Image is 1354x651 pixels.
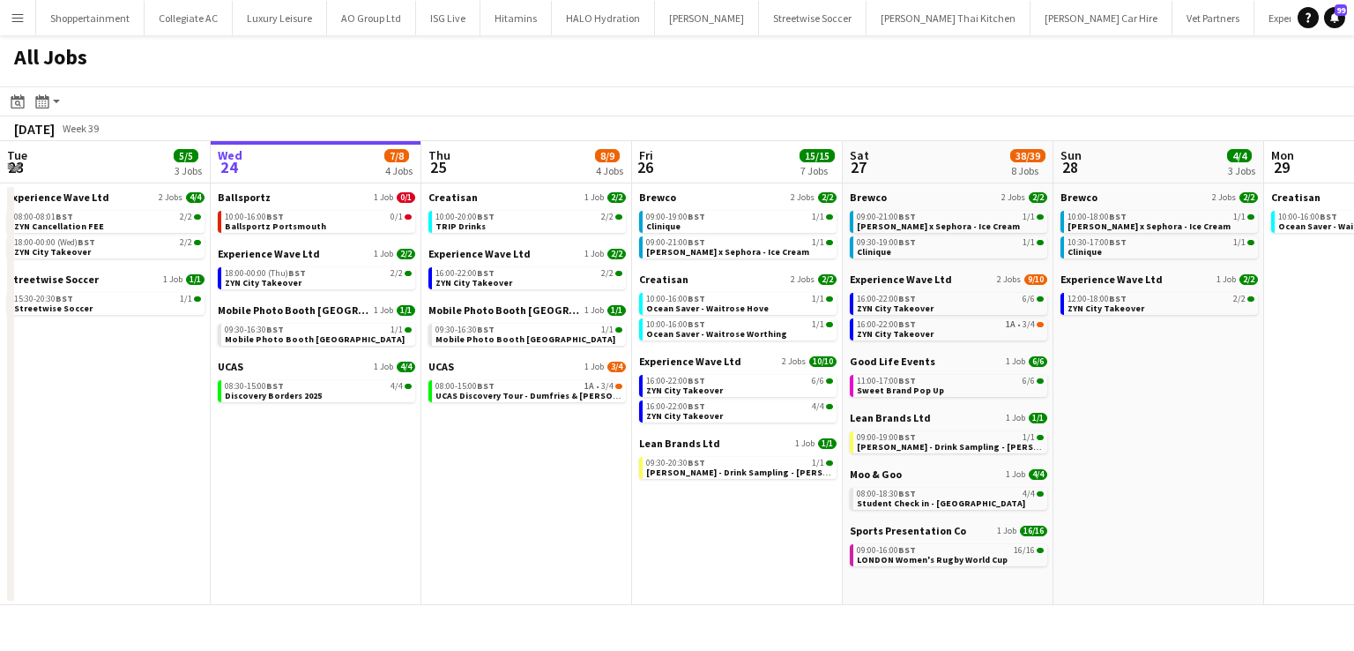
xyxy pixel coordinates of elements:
span: UCAS [218,360,243,373]
a: Lean Brands Ltd1 Job1/1 [639,437,837,450]
a: 09:00-21:00BST1/1[PERSON_NAME] x Sephora - Ice Cream [857,211,1044,231]
span: 1 Job [163,274,182,285]
div: UCAS1 Job3/408:00-15:00BST1A•3/4UCAS Discovery Tour - Dumfries & [PERSON_NAME] [428,360,626,406]
a: UCAS1 Job4/4 [218,360,415,373]
span: 4/4 [397,362,415,372]
span: 18:00-00:00 (Thu) [225,269,306,278]
span: 6/6 [812,377,824,385]
a: Brewco2 Jobs2/2 [850,191,1047,204]
span: BST [898,211,916,222]
span: BST [56,211,73,222]
span: 1/1 [601,325,614,334]
span: LONDON Women's Rugby World Cup [857,554,1008,565]
span: Experience Wave Ltd [7,191,109,204]
span: 10:00-16:00 [646,320,705,329]
span: 0/1 [391,213,403,221]
span: 1/1 [180,295,192,303]
span: 2/2 [180,238,192,247]
span: Brewco [850,191,887,204]
span: ZYN City Takeover [225,277,301,288]
div: Lean Brands Ltd1 Job1/109:00-19:00BST1/1[PERSON_NAME] - Drink Sampling - [PERSON_NAME] [850,411,1047,468]
a: Experience Wave Ltd2 Jobs4/4 [7,191,205,204]
span: Wed [218,147,242,163]
span: 0/1 [397,192,415,203]
span: Mobile Photo Booth UK [225,333,405,345]
span: 08:30-15:00 [225,382,284,391]
span: Experience Wave Ltd [428,247,531,260]
span: 25 [426,157,450,177]
span: BST [898,544,916,556]
a: Brewco2 Jobs2/2 [1060,191,1258,204]
span: 16:00-22:00 [857,295,916,303]
span: 1/1 [1023,238,1035,247]
div: Sports Presentation Co1 Job16/1609:00-16:00BST16/16LONDON Women's Rugby World Cup [850,524,1047,570]
a: 09:30-16:30BST1/1Mobile Photo Booth [GEOGRAPHIC_DATA] [435,324,622,344]
a: 09:30-16:30BST1/1Mobile Photo Booth [GEOGRAPHIC_DATA] [225,324,412,344]
span: Ballsportz [218,191,271,204]
a: 16:00-22:00BST1A•3/4ZYN City Takeover [857,318,1044,339]
span: 2/2 [391,269,403,278]
span: Discovery Borders 2025 [225,390,322,401]
span: 1/1 [1233,213,1246,221]
button: [PERSON_NAME] [655,1,759,35]
span: BST [898,236,916,248]
span: Sat [850,147,869,163]
span: 24 [215,157,242,177]
div: • [435,382,622,391]
a: Ballsportz1 Job0/1 [218,191,415,204]
span: BST [688,457,705,468]
span: ZYN City Takeover [857,328,934,340]
span: Mobile Photo Booth UK [435,333,615,345]
span: Streetwise Soccer [14,303,93,314]
span: 2 Jobs [1212,192,1236,203]
span: Estée Lauder x Sephora - Ice Cream [1068,221,1231,232]
span: 1/1 [1023,213,1035,221]
span: UCAS [428,360,454,373]
span: Ocean Saver - Waitrose Hove [646,303,769,314]
span: Mobile Photo Booth UK [428,303,581,317]
span: Ballsportz Portsmouth [225,221,326,232]
span: 16:00-22:00 [646,377,705,385]
span: 09:30-16:30 [435,325,495,334]
span: Experience Wave Ltd [850,273,952,286]
span: 1/1 [812,459,824,468]
span: BST [477,267,495,279]
span: 1 Job [584,249,604,259]
span: BST [477,380,495,392]
span: 2/2 [601,213,614,221]
span: Creatisan [428,191,478,204]
a: Experience Wave Ltd1 Job2/2 [218,247,415,260]
span: BST [898,318,916,330]
a: Creatisan2 Jobs2/2 [639,273,837,286]
span: 1/1 [812,213,824,221]
span: 09:00-19:00 [857,433,916,442]
span: ZYN Cancellation FEE [14,221,104,232]
span: BST [266,211,284,222]
span: 16:00-22:00 [435,269,495,278]
span: Brewco [1060,191,1097,204]
div: Creatisan1 Job2/210:00-20:00BST2/2TRIP Drinks [428,191,626,247]
span: 2/2 [397,249,415,259]
span: 5/5 [174,149,198,162]
span: 10:00-18:00 [1068,213,1127,221]
span: 4/4 [812,402,824,411]
span: Thu [428,147,450,163]
span: 16:00-22:00 [646,402,705,411]
span: Lean Brands Ltd [639,437,720,450]
span: BST [898,488,916,499]
span: BST [56,293,73,304]
button: HALO Hydration [552,1,655,35]
span: 2/2 [601,269,614,278]
span: 1 Job [1006,413,1025,423]
span: Ocean Saver - Waitrose Worthing [646,328,787,340]
span: Ruben Spritz - Drink Sampling - Costco Croydon [646,467,867,478]
a: Lean Brands Ltd1 Job1/1 [850,411,1047,424]
span: 4/4 [1227,149,1252,162]
button: AO Group Ltd [327,1,416,35]
span: BST [688,318,705,330]
a: 09:00-19:00BST1/1[PERSON_NAME] - Drink Sampling - [PERSON_NAME] [857,431,1044,452]
span: Creatisan [639,273,688,286]
span: Mon [1271,147,1294,163]
a: 08:00-08:01BST2/2ZYN Cancellation FEE [14,211,201,231]
span: 6/6 [1023,295,1035,303]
